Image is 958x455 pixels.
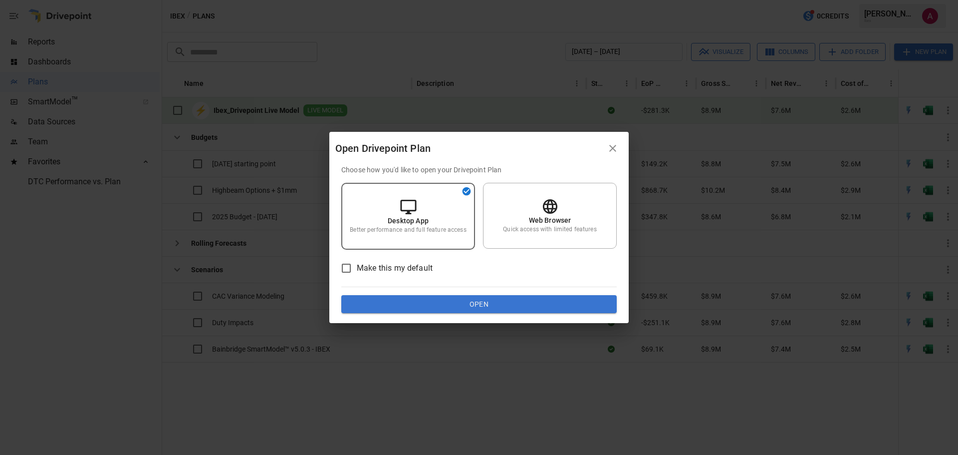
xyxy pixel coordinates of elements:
button: Open [341,295,617,313]
p: Quick access with limited features [503,225,596,234]
p: Better performance and full feature access [350,226,466,234]
p: Choose how you'd like to open your Drivepoint Plan [341,165,617,175]
div: Open Drivepoint Plan [335,140,603,156]
span: Make this my default [357,262,433,274]
p: Desktop App [388,216,429,226]
p: Web Browser [529,215,571,225]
